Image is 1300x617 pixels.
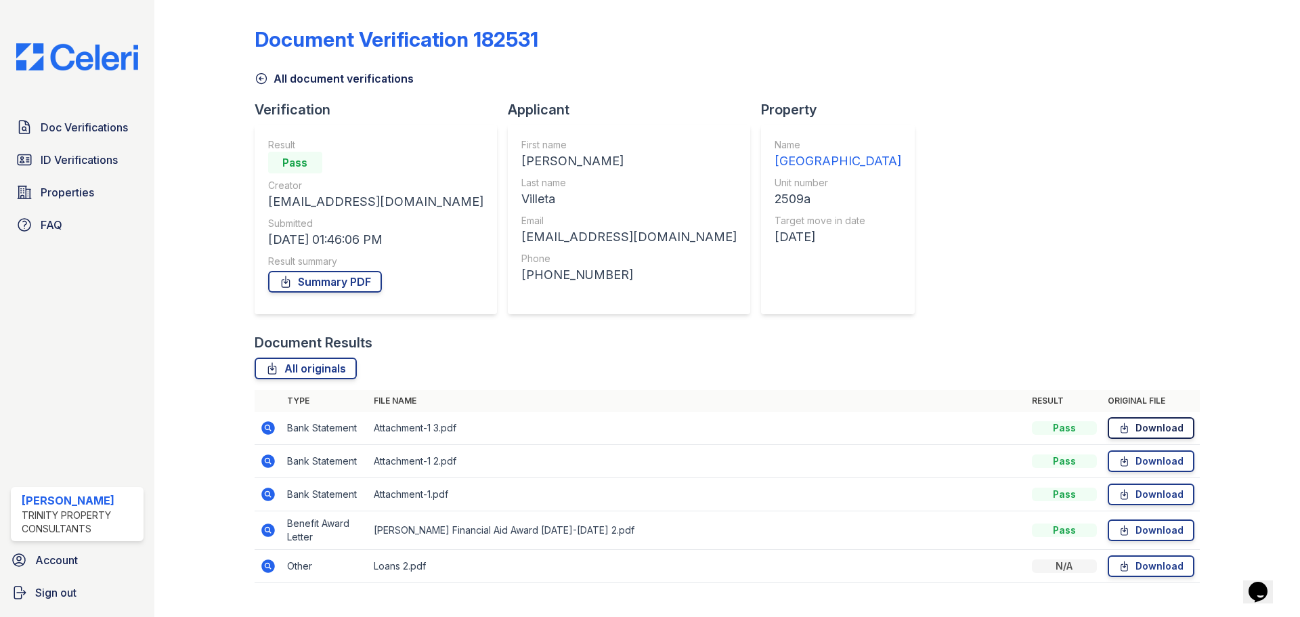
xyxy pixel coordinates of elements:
[368,412,1026,445] td: Attachment-1 3.pdf
[22,492,138,509] div: [PERSON_NAME]
[521,190,737,209] div: Villeta
[521,176,737,190] div: Last name
[255,100,508,119] div: Verification
[521,152,737,171] div: [PERSON_NAME]
[11,146,144,173] a: ID Verifications
[282,390,368,412] th: Type
[5,43,149,70] img: CE_Logo_Blue-a8612792a0a2168367f1c8372b55b34899dd931a85d93a1a3d3e32e68fde9ad4.png
[521,228,737,247] div: [EMAIL_ADDRESS][DOMAIN_NAME]
[368,550,1026,583] td: Loans 2.pdf
[268,217,483,230] div: Submitted
[268,230,483,249] div: [DATE] 01:46:06 PM
[1032,421,1097,435] div: Pass
[1032,559,1097,573] div: N/A
[268,138,483,152] div: Result
[521,265,737,284] div: [PHONE_NUMBER]
[282,511,368,550] td: Benefit Award Letter
[775,176,901,190] div: Unit number
[1032,488,1097,501] div: Pass
[282,550,368,583] td: Other
[1243,563,1286,603] iframe: chat widget
[1032,454,1097,468] div: Pass
[1108,417,1194,439] a: Download
[775,190,901,209] div: 2509a
[35,584,77,601] span: Sign out
[268,255,483,268] div: Result summary
[368,445,1026,478] td: Attachment-1 2.pdf
[775,152,901,171] div: [GEOGRAPHIC_DATA]
[255,27,538,51] div: Document Verification 182531
[255,70,414,87] a: All document verifications
[1026,390,1102,412] th: Result
[41,152,118,168] span: ID Verifications
[368,478,1026,511] td: Attachment-1.pdf
[1102,390,1200,412] th: Original file
[11,114,144,141] a: Doc Verifications
[775,214,901,228] div: Target move in date
[1108,555,1194,577] a: Download
[22,509,138,536] div: Trinity Property Consultants
[521,138,737,152] div: First name
[282,412,368,445] td: Bank Statement
[11,211,144,238] a: FAQ
[521,214,737,228] div: Email
[1108,450,1194,472] a: Download
[282,445,368,478] td: Bank Statement
[1108,519,1194,541] a: Download
[1108,484,1194,505] a: Download
[35,552,78,568] span: Account
[1032,524,1097,537] div: Pass
[775,228,901,247] div: [DATE]
[268,152,322,173] div: Pass
[268,271,382,293] a: Summary PDF
[268,192,483,211] div: [EMAIL_ADDRESS][DOMAIN_NAME]
[761,100,926,119] div: Property
[5,547,149,574] a: Account
[255,358,357,379] a: All originals
[521,252,737,265] div: Phone
[255,333,372,352] div: Document Results
[11,179,144,206] a: Properties
[41,217,62,233] span: FAQ
[368,390,1026,412] th: File name
[775,138,901,171] a: Name [GEOGRAPHIC_DATA]
[508,100,761,119] div: Applicant
[775,138,901,152] div: Name
[282,478,368,511] td: Bank Statement
[5,579,149,606] a: Sign out
[41,119,128,135] span: Doc Verifications
[368,511,1026,550] td: [PERSON_NAME] Financial Aid Award [DATE]-[DATE] 2.pdf
[268,179,483,192] div: Creator
[41,184,94,200] span: Properties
